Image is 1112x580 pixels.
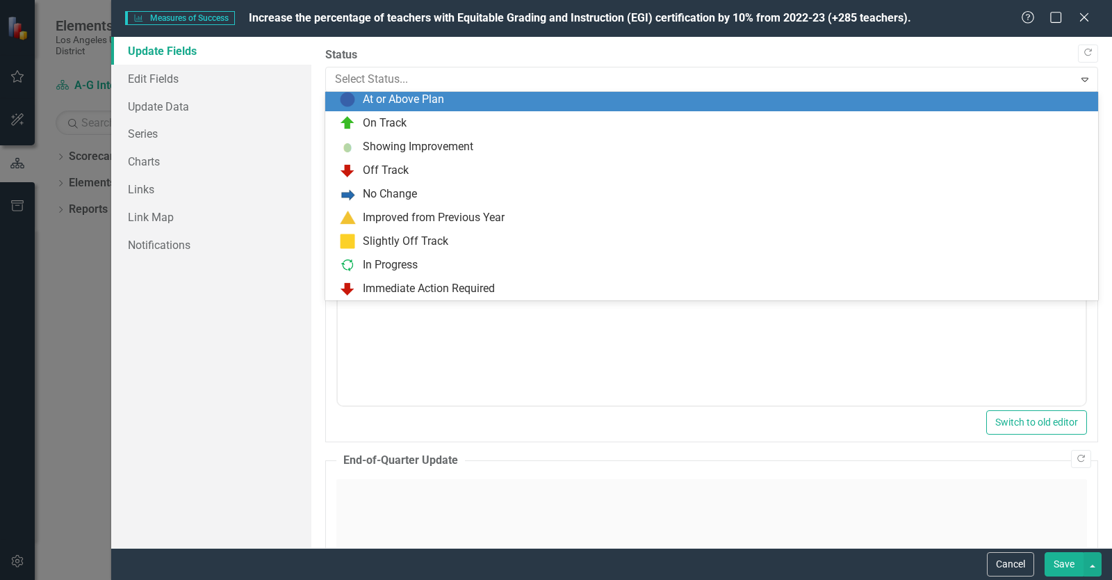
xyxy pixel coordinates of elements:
div: Off Track [363,163,409,179]
label: Status [325,47,1098,63]
img: Showing Improvement [339,138,356,155]
div: Slightly Off Track [363,234,448,250]
a: Links [111,175,311,203]
img: In Progress [339,257,356,273]
a: Series [111,120,311,147]
img: No Change [339,186,356,202]
img: Improved from Previous Year [339,209,356,226]
span: Increase the percentage of teachers with Equitable Grading and Instruction (EGI) certification by... [249,11,911,24]
img: Slightly Off Track [339,233,356,250]
a: Edit Fields [111,65,311,92]
a: Link Map [111,203,311,231]
button: Save [1045,552,1084,577]
div: Improved from Previous Year [363,210,505,226]
div: Showing Improvement [363,139,473,155]
button: Cancel [987,552,1034,577]
a: Notifications [111,231,311,259]
div: On Track [363,115,407,131]
a: Charts [111,147,311,175]
div: Immediate Action Required [363,281,495,297]
img: On Track [339,115,356,131]
img: Immediate Action Required [339,280,356,297]
legend: End-of-Quarter Update [336,453,465,469]
span: Measures of Success [125,11,235,25]
div: In Progress [363,257,418,273]
button: Switch to old editor [986,410,1087,435]
a: Update Fields [111,37,311,65]
a: Update Data [111,92,311,120]
p: As of [DATE], there are 4,381 EGI certified teachers in the district. 464 teachers have earned ce... [3,3,744,54]
div: No Change [363,186,417,202]
div: At or Above Plan [363,92,444,108]
img: At or Above Plan [339,91,356,108]
img: Off Track [339,162,356,179]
